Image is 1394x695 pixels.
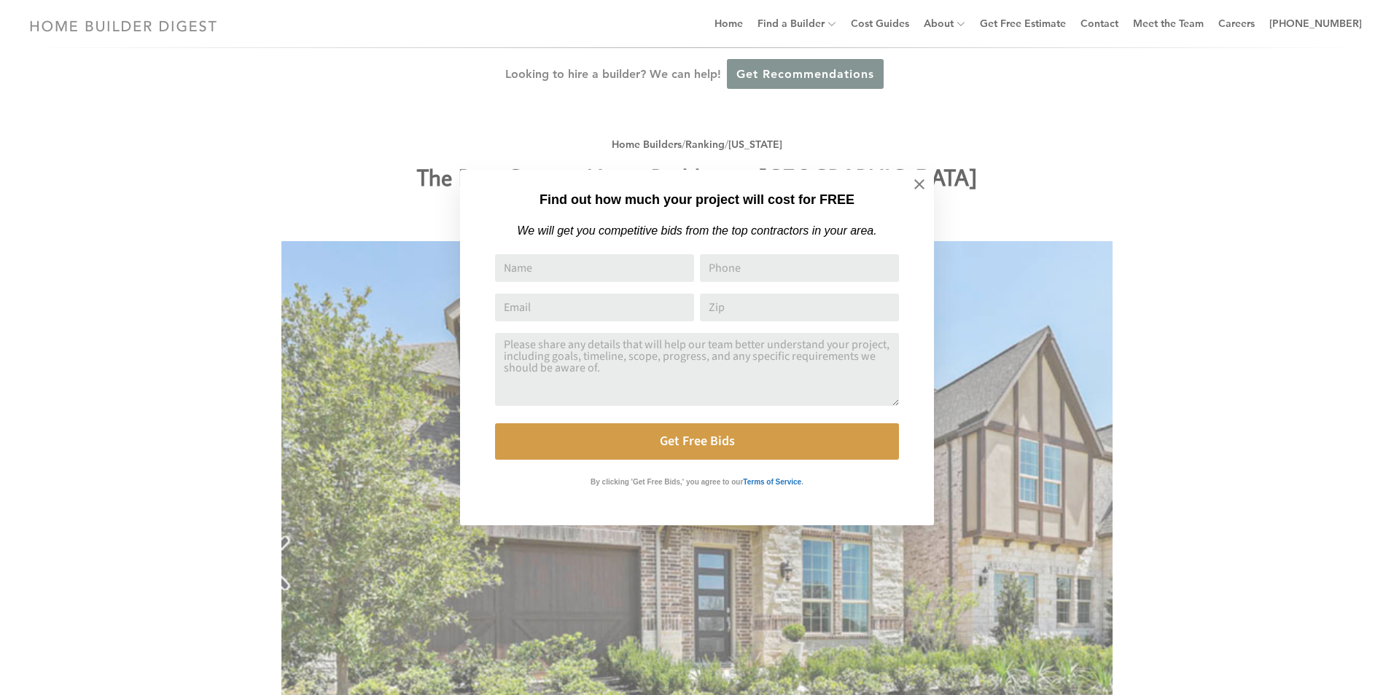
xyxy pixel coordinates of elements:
[517,224,876,237] em: We will get you competitive bids from the top contractors in your area.
[700,294,899,321] input: Zip
[801,478,803,486] strong: .
[700,254,899,282] input: Phone
[743,474,801,487] a: Terms of Service
[495,333,899,406] textarea: Comment or Message
[743,478,801,486] strong: Terms of Service
[495,423,899,460] button: Get Free Bids
[591,478,743,486] strong: By clicking 'Get Free Bids,' you agree to our
[540,192,854,207] strong: Find out how much your project will cost for FREE
[495,254,694,282] input: Name
[894,159,945,210] button: Close
[495,294,694,321] input: Email Address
